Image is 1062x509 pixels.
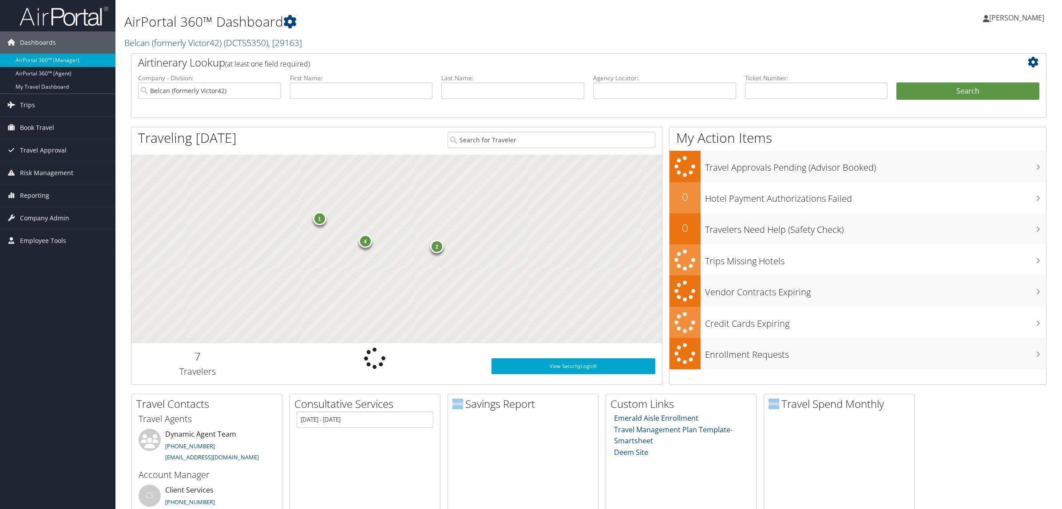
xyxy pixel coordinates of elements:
div: 1 [313,212,326,225]
a: Travel Approvals Pending (Advisor Booked) [670,151,1046,182]
span: Dashboards [20,31,56,54]
span: , [ 29163 ] [268,37,302,49]
a: Travel Management Plan Template- Smartsheet [614,425,733,446]
img: domo-logo.png [452,399,463,409]
h3: Travel Approvals Pending (Advisor Booked) [705,157,1046,174]
span: Employee Tools [20,230,66,252]
span: Company Admin [20,207,69,229]
a: Enrollment Requests [670,338,1046,369]
label: Ticket Number: [745,74,888,82]
h2: Travel Spend Monthly [769,396,914,411]
a: [PHONE_NUMBER] [165,498,215,506]
h1: My Action Items [670,129,1046,147]
a: Emerald Aisle Enrollment [614,413,698,423]
h1: AirPortal 360™ Dashboard [124,12,744,31]
h2: 0 [670,220,701,235]
li: Dynamic Agent Team [134,429,280,465]
a: Deem Site [614,447,648,457]
a: [EMAIL_ADDRESS][DOMAIN_NAME] [165,453,259,461]
label: Company - Division: [138,74,281,82]
span: Book Travel [20,117,54,139]
h2: Consultative Services [294,396,440,411]
h2: Custom Links [610,396,756,411]
a: Belcan (formerly Victor42) [124,37,302,49]
button: Search [896,82,1039,100]
span: Travel Approval [20,139,67,161]
label: Last Name: [441,74,584,82]
a: [PHONE_NUMBER] [165,442,215,450]
h2: Airtinerary Lookup [138,55,963,70]
img: domo-logo.png [769,399,779,409]
span: (at least one field required) [225,59,310,69]
h3: Travelers Need Help (Safety Check) [705,219,1046,236]
div: 2 [430,240,444,253]
h2: Travel Contacts [136,396,282,411]
a: Credit Cards Expiring [670,307,1046,338]
span: Trips [20,94,35,116]
span: ( DCTS5350 ) [224,37,268,49]
h3: Travel Agents [139,413,275,425]
a: 0Hotel Payment Authorizations Failed [670,182,1046,213]
h3: Trips Missing Hotels [705,251,1046,267]
span: [PERSON_NAME] [989,13,1044,23]
h3: Credit Cards Expiring [705,313,1046,330]
div: 4 [359,235,372,248]
a: Trips Missing Hotels [670,244,1046,276]
a: [PERSON_NAME] [983,4,1053,31]
label: First Name: [290,74,433,82]
h1: Traveling [DATE] [138,129,237,147]
input: Search for Traveler [448,132,655,148]
a: Vendor Contracts Expiring [670,275,1046,307]
img: airportal-logo.png [20,6,108,27]
a: 0Travelers Need Help (Safety Check) [670,213,1046,244]
h3: Travelers [138,365,258,378]
h3: Account Manager [139,469,275,481]
h2: 7 [138,349,258,364]
span: Reporting [20,184,49,207]
span: Risk Management [20,162,73,184]
h3: Hotel Payment Authorizations Failed [705,188,1046,205]
label: Agency Locator: [593,74,736,82]
h3: Vendor Contracts Expiring [705,282,1046,298]
h2: 0 [670,189,701,204]
h3: Enrollment Requests [705,344,1046,361]
h2: Savings Report [452,396,598,411]
div: CS [139,485,161,507]
a: View SecurityLogic® [491,358,655,374]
